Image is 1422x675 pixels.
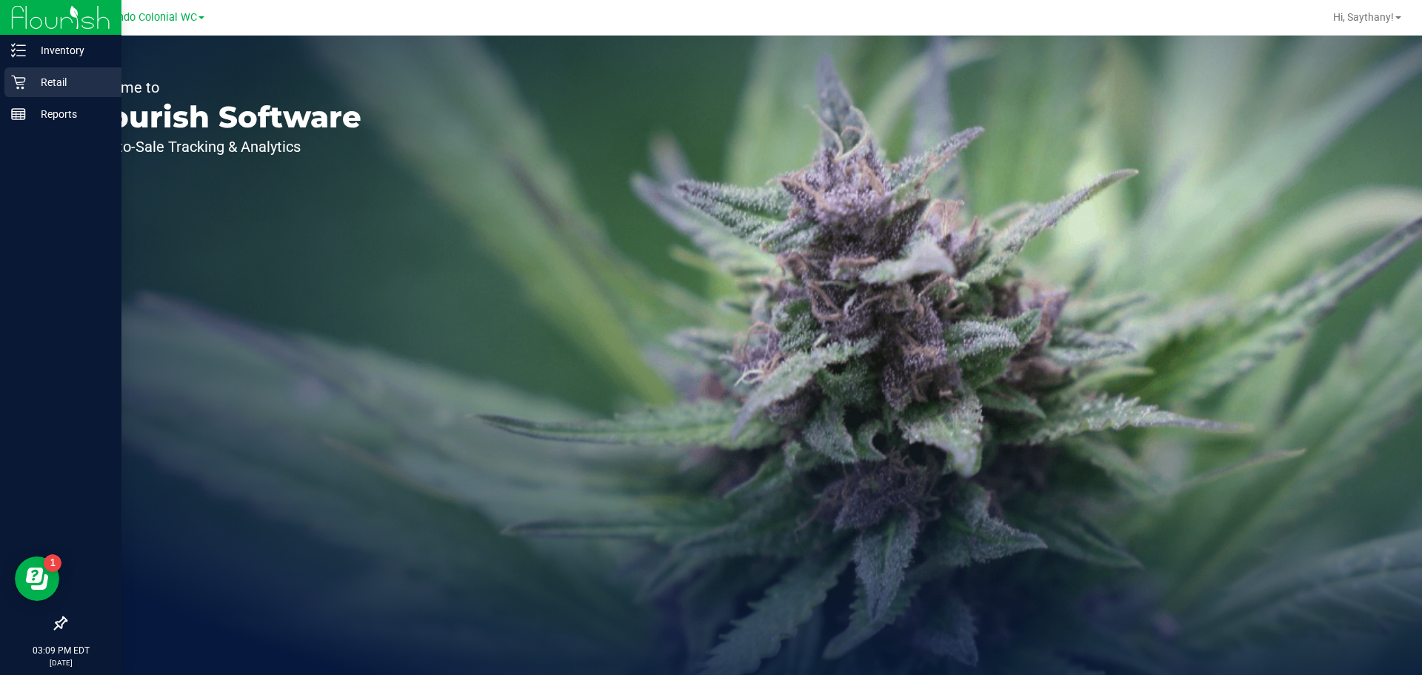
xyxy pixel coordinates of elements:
p: Seed-to-Sale Tracking & Analytics [80,139,361,154]
iframe: Resource center unread badge [44,554,61,572]
iframe: Resource center [15,556,59,601]
p: Flourish Software [80,102,361,132]
p: Inventory [26,41,115,59]
p: 03:09 PM EDT [7,644,115,657]
span: Hi, Saythany! [1333,11,1394,23]
inline-svg: Retail [11,75,26,90]
p: Reports [26,105,115,123]
inline-svg: Inventory [11,43,26,58]
p: Retail [26,73,115,91]
p: Welcome to [80,80,361,95]
span: Orlando Colonial WC [98,11,197,24]
inline-svg: Reports [11,107,26,122]
p: [DATE] [7,657,115,668]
